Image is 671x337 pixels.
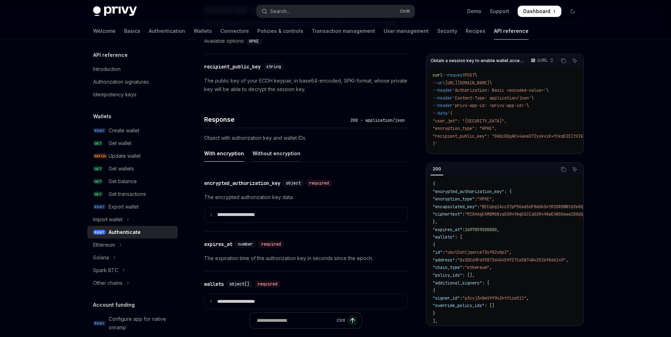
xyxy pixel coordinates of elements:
[466,23,486,40] a: Recipes
[490,8,509,15] a: Support
[93,51,128,59] h5: API reference
[497,227,499,233] span: ,
[306,180,332,187] div: required
[257,5,415,18] button: Open search
[475,72,477,78] span: \
[109,152,141,160] div: Update wallet
[566,257,568,263] span: ,
[567,6,578,17] button: Toggle dark mode
[109,228,141,236] div: Authenticate
[204,115,348,124] h4: Response
[559,56,568,65] button: Copy the contents from the code block
[93,179,103,184] span: GET
[433,204,477,210] span: "encapsulated_key"
[445,80,489,86] span: [URL][DOMAIN_NAME]
[204,37,408,45] div: Available options:
[509,249,512,255] span: ,
[452,103,526,108] span: 'privy-app-id: <privy-app-id>'
[238,241,253,247] span: number
[433,288,435,293] span: {
[93,128,106,133] span: POST
[465,72,475,78] span: POST
[523,8,550,15] span: Dashboard
[526,295,529,301] span: ,
[467,8,481,15] a: Demo
[109,164,134,173] div: Get wallets
[194,23,212,40] a: Wallets
[109,126,139,135] div: Create wallet
[246,38,262,45] code: HPKE
[348,117,408,124] div: 200 - application/json
[93,241,115,249] div: Ethereum
[433,257,455,263] span: "address"
[87,251,178,264] button: Toggle Solana section
[462,227,465,233] span: :
[537,58,548,63] p: cURL
[93,230,106,235] span: POST
[494,23,529,40] a: API reference
[452,95,531,101] span: 'Content-Type: application/json'
[457,257,566,263] span: "0x3DE69Fd93873d40459f27Ce5B74B42536f8d6149"
[433,303,484,308] span: "override_policy_ids"
[433,126,497,131] span: "encryption_type": "HPKE",
[465,227,497,233] span: 1697059200000
[93,192,103,197] span: GET
[109,203,139,211] div: Export wallet
[559,165,568,174] button: Copy the contents from the code block
[87,88,178,101] a: Idempotency keys
[437,23,457,40] a: Security
[433,295,460,301] span: "signer_id"
[433,118,507,124] span: "user_jwt": "[SECURITY_DATA]",
[477,196,492,202] span: "HPKE"
[204,281,224,288] div: wallets
[93,154,107,159] span: PATCH
[462,211,465,217] span: :
[570,56,579,65] button: Ask AI
[431,58,524,64] span: Obtain a session key to enable wallet access.
[87,150,178,162] a: PATCHUpdate wallet
[204,254,408,263] p: The expiration time of the authorization key in seconds since the epoch.
[348,315,358,325] button: Send message
[109,315,173,332] div: Configure app for native onramp
[504,189,512,194] span: : {
[489,265,492,270] span: ,
[482,280,489,286] span: : [
[230,281,249,287] span: object[]
[465,265,489,270] span: "ethereum"
[526,103,529,108] span: \
[258,241,284,248] div: required
[433,95,452,101] span: --header
[455,234,462,240] span: : [
[87,239,178,251] button: Toggle Ethereum section
[87,313,178,334] a: POSTConfigure app for native onramp
[220,23,249,40] a: Connectors
[93,215,122,224] div: Import wallet
[109,190,146,198] div: Get transactions
[257,23,303,40] a: Policies & controls
[433,110,447,116] span: --data
[492,196,494,202] span: ,
[87,188,178,200] a: GETGet transactions
[87,264,178,277] button: Toggle Spark BTC section
[93,166,103,171] span: GET
[87,200,178,213] a: POSTExport wallet
[93,266,118,275] div: Spark BTC
[270,7,290,16] div: Search...
[93,6,137,16] img: dark logo
[433,141,438,146] span: }'
[433,219,438,225] span: },
[433,189,504,194] span: "encrypted_authorization_key"
[93,23,116,40] a: Welcome
[447,110,452,116] span: '{
[257,313,334,328] input: Ask a question...
[93,301,135,309] h5: Account funding
[489,80,492,86] span: \
[204,241,232,248] div: expires_at
[433,103,452,108] span: --header
[452,88,546,93] span: 'Authorization: Basic <encoded-value>'
[204,145,244,162] div: With encryption
[445,249,509,255] span: "ubul5xhljqorce73sf82u0p3"
[433,311,435,316] span: }
[431,165,443,173] div: 200
[433,265,462,270] span: "chain_type"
